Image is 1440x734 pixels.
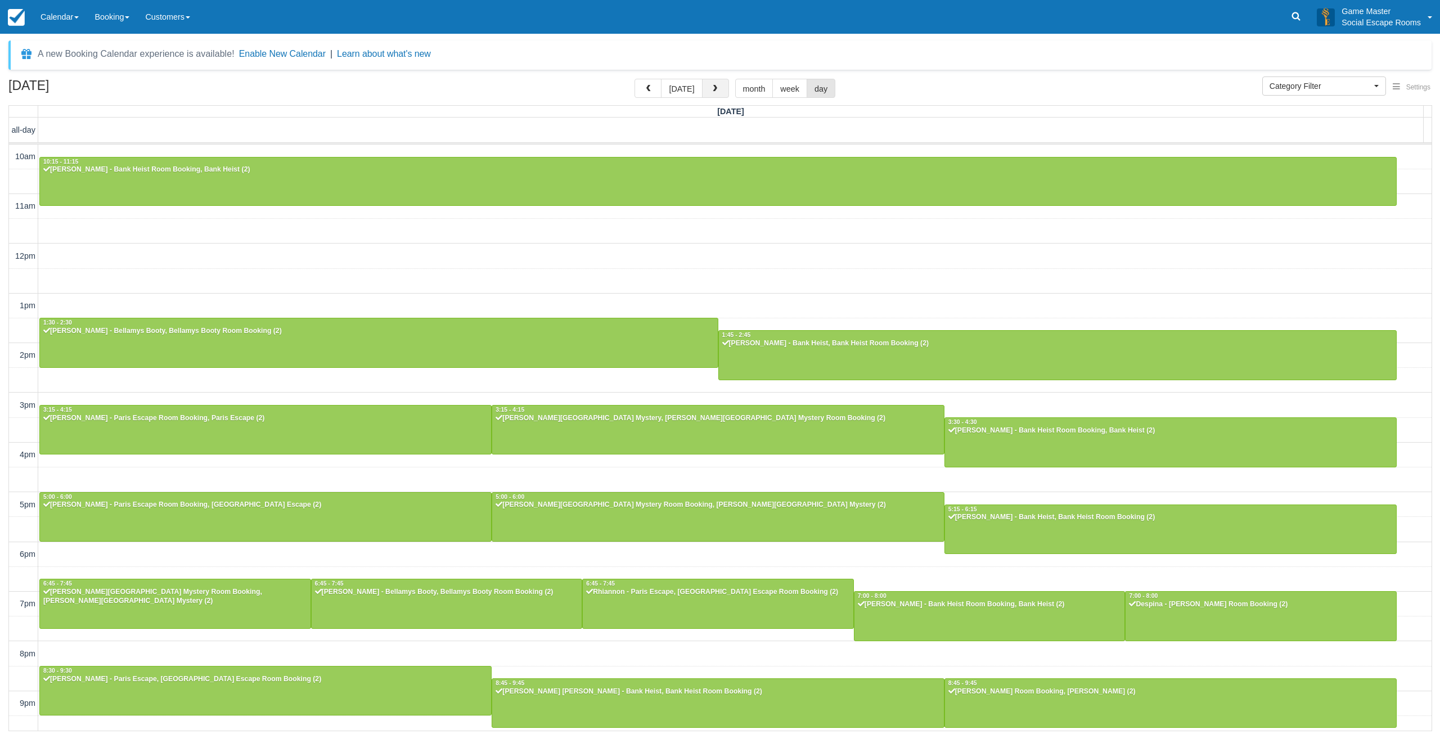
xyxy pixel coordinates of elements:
[330,49,332,58] span: |
[586,588,850,597] div: Rhiannon - Paris Escape, [GEOGRAPHIC_DATA] Escape Room Booking (2)
[1406,83,1430,91] span: Settings
[1342,17,1421,28] p: Social Escape Rooms
[495,501,940,510] div: [PERSON_NAME][GEOGRAPHIC_DATA] Mystery Room Booking, [PERSON_NAME][GEOGRAPHIC_DATA] Mystery (2)
[39,492,492,542] a: 5:00 - 6:00[PERSON_NAME] - Paris Escape Room Booking, [GEOGRAPHIC_DATA] Escape (2)
[492,492,944,542] a: 5:00 - 6:00[PERSON_NAME][GEOGRAPHIC_DATA] Mystery Room Booking, [PERSON_NAME][GEOGRAPHIC_DATA] My...
[43,501,488,510] div: [PERSON_NAME] - Paris Escape Room Booking, [GEOGRAPHIC_DATA] Escape (2)
[8,9,25,26] img: checkfront-main-nav-mini-logo.png
[718,330,1397,380] a: 1:45 - 2:45[PERSON_NAME] - Bank Heist, Bank Heist Room Booking (2)
[20,599,35,608] span: 7pm
[492,678,944,728] a: 8:45 - 9:45[PERSON_NAME] [PERSON_NAME] - Bank Heist, Bank Heist Room Booking (2)
[1129,593,1158,599] span: 7:00 - 8:00
[944,505,1397,554] a: 5:15 - 6:15[PERSON_NAME] - Bank Heist, Bank Heist Room Booking (2)
[43,407,72,413] span: 3:15 - 4:15
[807,79,835,98] button: day
[43,668,72,674] span: 8:30 - 9:30
[43,588,308,606] div: [PERSON_NAME][GEOGRAPHIC_DATA] Mystery Room Booking, [PERSON_NAME][GEOGRAPHIC_DATA] Mystery (2)
[948,680,977,686] span: 8:45 - 9:45
[1317,8,1335,26] img: A3
[20,301,35,310] span: 1pm
[20,649,35,658] span: 8pm
[857,600,1122,609] div: [PERSON_NAME] - Bank Heist Room Booking, Bank Heist (2)
[39,157,1397,206] a: 10:15 - 11:15[PERSON_NAME] - Bank Heist Room Booking, Bank Heist (2)
[948,426,1393,435] div: [PERSON_NAME] - Bank Heist Room Booking, Bank Heist (2)
[722,339,1394,348] div: [PERSON_NAME] - Bank Heist, Bank Heist Room Booking (2)
[20,500,35,509] span: 5pm
[1270,80,1371,92] span: Category Filter
[722,332,751,338] span: 1:45 - 2:45
[20,550,35,559] span: 6pm
[735,79,773,98] button: month
[496,407,524,413] span: 3:15 - 4:15
[43,159,78,165] span: 10:15 - 11:15
[858,593,886,599] span: 7:00 - 8:00
[1128,600,1393,609] div: Despina - [PERSON_NAME] Room Booking (2)
[20,400,35,409] span: 3pm
[337,49,431,58] a: Learn about what's new
[495,414,940,423] div: [PERSON_NAME][GEOGRAPHIC_DATA] Mystery, [PERSON_NAME][GEOGRAPHIC_DATA] Mystery Room Booking (2)
[15,251,35,260] span: 12pm
[39,318,718,367] a: 1:30 - 2:30[PERSON_NAME] - Bellamys Booty, Bellamys Booty Room Booking (2)
[311,579,583,628] a: 6:45 - 7:45[PERSON_NAME] - Bellamys Booty, Bellamys Booty Room Booking (2)
[948,513,1393,522] div: [PERSON_NAME] - Bank Heist, Bank Heist Room Booking (2)
[39,579,311,628] a: 6:45 - 7:45[PERSON_NAME][GEOGRAPHIC_DATA] Mystery Room Booking, [PERSON_NAME][GEOGRAPHIC_DATA] My...
[20,350,35,359] span: 2pm
[582,579,854,628] a: 6:45 - 7:45Rhiannon - Paris Escape, [GEOGRAPHIC_DATA] Escape Room Booking (2)
[20,450,35,459] span: 4pm
[8,79,151,100] h2: [DATE]
[314,588,579,597] div: [PERSON_NAME] - Bellamys Booty, Bellamys Booty Room Booking (2)
[12,125,35,134] span: all-day
[43,675,488,684] div: [PERSON_NAME] - Paris Escape, [GEOGRAPHIC_DATA] Escape Room Booking (2)
[492,405,944,454] a: 3:15 - 4:15[PERSON_NAME][GEOGRAPHIC_DATA] Mystery, [PERSON_NAME][GEOGRAPHIC_DATA] Mystery Room Bo...
[239,48,326,60] button: Enable New Calendar
[948,687,1393,696] div: [PERSON_NAME] Room Booking, [PERSON_NAME] (2)
[43,319,72,326] span: 1:30 - 2:30
[586,580,615,587] span: 6:45 - 7:45
[43,327,715,336] div: [PERSON_NAME] - Bellamys Booty, Bellamys Booty Room Booking (2)
[496,680,524,686] span: 8:45 - 9:45
[1125,591,1397,641] a: 7:00 - 8:00Despina - [PERSON_NAME] Room Booking (2)
[38,47,235,61] div: A new Booking Calendar experience is available!
[43,494,72,500] span: 5:00 - 6:00
[948,419,977,425] span: 3:30 - 4:30
[948,506,977,512] span: 5:15 - 6:15
[20,699,35,708] span: 9pm
[43,414,488,423] div: [PERSON_NAME] - Paris Escape Room Booking, Paris Escape (2)
[496,494,524,500] span: 5:00 - 6:00
[772,79,807,98] button: week
[15,152,35,161] span: 10am
[1262,76,1386,96] button: Category Filter
[15,201,35,210] span: 11am
[854,591,1126,641] a: 7:00 - 8:00[PERSON_NAME] - Bank Heist Room Booking, Bank Heist (2)
[944,417,1397,467] a: 3:30 - 4:30[PERSON_NAME] - Bank Heist Room Booking, Bank Heist (2)
[315,580,344,587] span: 6:45 - 7:45
[1342,6,1421,17] p: Game Master
[1386,79,1437,96] button: Settings
[717,107,744,116] span: [DATE]
[43,165,1393,174] div: [PERSON_NAME] - Bank Heist Room Booking, Bank Heist (2)
[495,687,940,696] div: [PERSON_NAME] [PERSON_NAME] - Bank Heist, Bank Heist Room Booking (2)
[39,666,492,715] a: 8:30 - 9:30[PERSON_NAME] - Paris Escape, [GEOGRAPHIC_DATA] Escape Room Booking (2)
[944,678,1397,728] a: 8:45 - 9:45[PERSON_NAME] Room Booking, [PERSON_NAME] (2)
[661,79,702,98] button: [DATE]
[43,580,72,587] span: 6:45 - 7:45
[39,405,492,454] a: 3:15 - 4:15[PERSON_NAME] - Paris Escape Room Booking, Paris Escape (2)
